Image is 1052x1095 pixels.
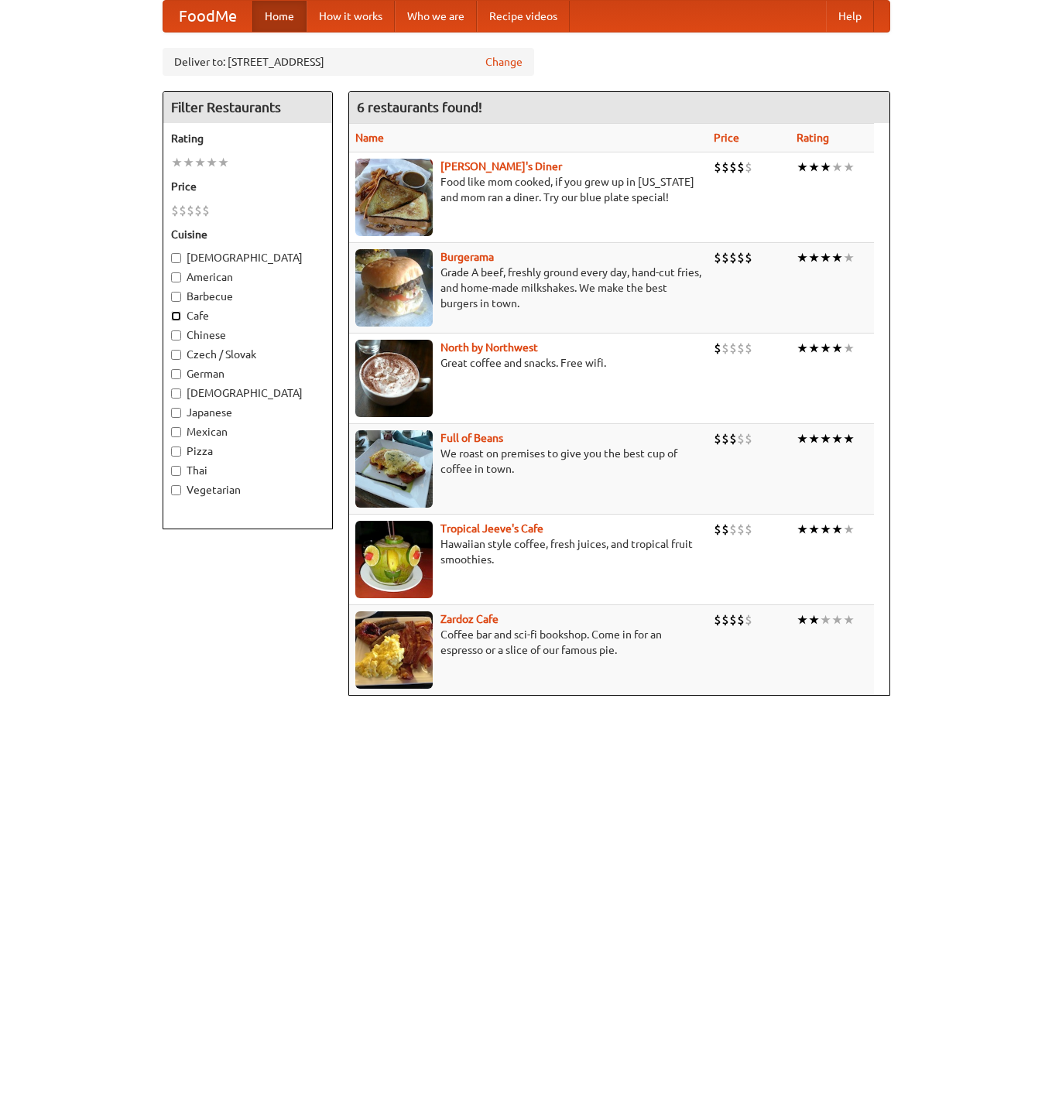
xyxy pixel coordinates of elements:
[843,249,855,266] li: ★
[171,350,181,360] input: Czech / Slovak
[714,249,721,266] li: $
[355,430,433,508] img: beans.jpg
[171,131,324,146] h5: Rating
[729,611,737,628] li: $
[183,154,194,171] li: ★
[831,340,843,357] li: ★
[171,482,324,498] label: Vegetarian
[171,289,324,304] label: Barbecue
[171,308,324,323] label: Cafe
[171,327,324,343] label: Chinese
[808,611,820,628] li: ★
[252,1,307,32] a: Home
[187,202,194,219] li: $
[179,202,187,219] li: $
[721,521,729,538] li: $
[163,92,332,123] h4: Filter Restaurants
[797,159,808,176] li: ★
[820,611,831,628] li: ★
[797,132,829,144] a: Rating
[355,536,701,567] p: Hawaiian style coffee, fresh juices, and tropical fruit smoothies.
[171,202,179,219] li: $
[831,159,843,176] li: ★
[714,132,739,144] a: Price
[171,466,181,476] input: Thai
[820,159,831,176] li: ★
[843,611,855,628] li: ★
[745,611,752,628] li: $
[843,430,855,447] li: ★
[721,430,729,447] li: $
[745,159,752,176] li: $
[721,340,729,357] li: $
[171,408,181,418] input: Japanese
[202,202,210,219] li: $
[737,521,745,538] li: $
[171,347,324,362] label: Czech / Slovak
[737,249,745,266] li: $
[808,430,820,447] li: ★
[820,521,831,538] li: ★
[307,1,395,32] a: How it works
[820,430,831,447] li: ★
[355,611,433,689] img: zardoz.jpg
[171,405,324,420] label: Japanese
[171,447,181,457] input: Pizza
[797,249,808,266] li: ★
[808,249,820,266] li: ★
[831,249,843,266] li: ★
[745,430,752,447] li: $
[737,430,745,447] li: $
[729,159,737,176] li: $
[171,269,324,285] label: American
[194,202,202,219] li: $
[171,311,181,321] input: Cafe
[797,340,808,357] li: ★
[440,522,543,535] a: Tropical Jeeve's Cafe
[355,132,384,144] a: Name
[729,430,737,447] li: $
[797,430,808,447] li: ★
[714,340,721,357] li: $
[171,330,181,340] input: Chinese
[737,340,745,357] li: $
[745,340,752,357] li: $
[171,292,181,302] input: Barbecue
[714,159,721,176] li: $
[355,627,701,658] p: Coffee bar and sci-fi bookshop. Come in for an espresso or a slice of our famous pie.
[440,613,499,625] b: Zardoz Cafe
[440,251,494,263] b: Burgerama
[355,174,701,205] p: Food like mom cooked, if you grew up in [US_STATE] and mom ran a diner. Try our blue plate special!
[831,521,843,538] li: ★
[355,355,701,371] p: Great coffee and snacks. Free wifi.
[843,159,855,176] li: ★
[171,154,183,171] li: ★
[163,48,534,76] div: Deliver to: [STREET_ADDRESS]
[440,341,538,354] b: North by Northwest
[171,424,324,440] label: Mexican
[808,521,820,538] li: ★
[171,253,181,263] input: [DEMOGRAPHIC_DATA]
[357,100,482,115] ng-pluralize: 6 restaurants found!
[171,485,181,495] input: Vegetarian
[440,160,562,173] a: [PERSON_NAME]'s Diner
[355,446,701,477] p: We roast on premises to give you the best cup of coffee in town.
[721,159,729,176] li: $
[729,249,737,266] li: $
[721,611,729,628] li: $
[440,432,503,444] b: Full of Beans
[171,227,324,242] h5: Cuisine
[820,340,831,357] li: ★
[171,385,324,401] label: [DEMOGRAPHIC_DATA]
[737,159,745,176] li: $
[355,265,701,311] p: Grade A beef, freshly ground every day, hand-cut fries, and home-made milkshakes. We make the bes...
[843,340,855,357] li: ★
[355,159,433,236] img: sallys.jpg
[355,340,433,417] img: north.jpg
[714,521,721,538] li: $
[797,521,808,538] li: ★
[171,427,181,437] input: Mexican
[171,388,181,399] input: [DEMOGRAPHIC_DATA]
